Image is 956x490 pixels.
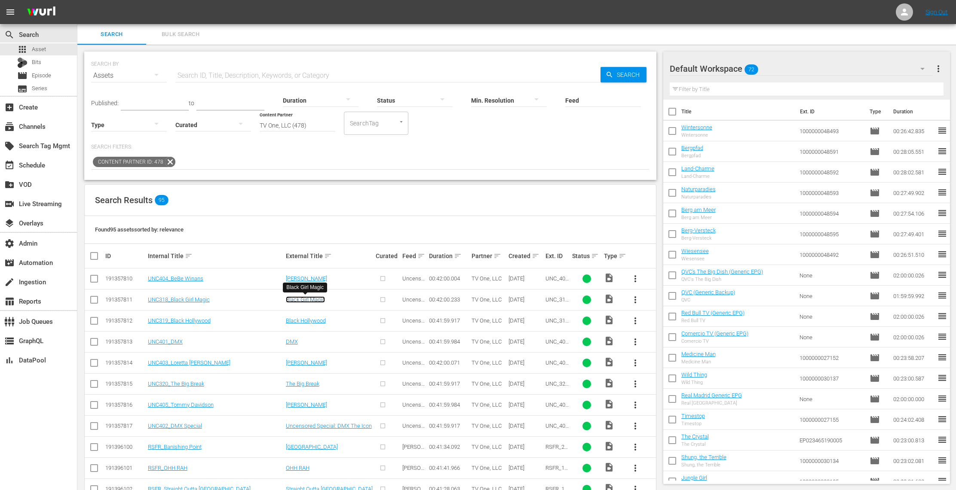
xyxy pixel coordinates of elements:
td: 1000000048592 [796,162,867,183]
span: to [189,100,194,107]
a: Black Girl Magic [286,296,325,303]
span: Asset [32,45,46,54]
span: sort [619,252,626,260]
span: Series [32,84,47,93]
button: Open [397,118,405,126]
img: ans4CAIJ8jUAAAAAAAAAAAAAAAAAAAAAAAAgQb4GAAAAAAAAAAAAAAAAAAAAAAAAJMjXAAAAAAAAAAAAAAAAAAAAAAAAgAT5G... [21,2,62,22]
span: Episode [870,311,880,322]
td: 00:23:00.813 [890,430,937,450]
span: reorder [937,167,947,177]
span: Video [604,420,614,430]
span: reorder [937,373,947,383]
a: Land-Charme [681,165,714,172]
span: Episode [870,332,880,342]
td: 02:00:00.026 [890,306,937,327]
span: reorder [937,476,947,486]
div: [DATE] [509,380,543,387]
span: Uncensored [402,338,426,351]
span: more_vert [630,295,640,305]
a: Naturparadies [681,186,716,192]
div: Wiesensee [681,256,709,262]
span: Video [604,315,614,325]
div: Ext. ID [545,253,570,259]
div: 00:42:00.233 [429,296,469,303]
div: Default Workspace [670,57,933,81]
span: reorder [937,290,947,301]
div: [DATE] [509,402,543,408]
div: Partner [472,251,506,261]
span: Episode [870,208,880,219]
a: [PERSON_NAME] [286,275,327,282]
div: 00:41:41.966 [429,465,469,471]
span: UNC_404_BeBe_Winans_WURL [545,275,569,301]
a: OHH RAH [286,465,309,471]
div: Assets [91,64,167,88]
button: more_vert [625,395,646,415]
span: TV One, LLC [472,380,502,387]
th: Title [681,100,795,124]
a: Berg-Versteck [681,227,716,234]
span: UNC_403_Loretta_Devine_WURL [545,359,569,385]
div: Land-Charme [681,173,714,179]
td: 00:23:00.587 [890,368,937,389]
a: Berg am Meer [681,207,716,213]
div: [DATE] [509,465,543,471]
a: Shung, the Terrible [681,454,726,460]
span: Episode [870,188,880,198]
span: TV One, LLC [472,423,502,429]
span: Live Streaming [4,199,15,209]
div: Wintersonne [681,132,712,138]
span: reorder [937,125,947,136]
a: [PERSON_NAME] [286,359,327,366]
div: 00:42:00.004 [429,275,469,282]
div: Feed [402,251,426,261]
span: Episode [870,167,880,177]
span: Video [604,294,614,304]
span: Episode [870,146,880,157]
button: more_vert [625,353,646,373]
td: 02:00:00.026 [890,265,937,286]
span: Channels [4,122,15,132]
span: Published: [91,100,119,107]
div: 00:41:59.917 [429,380,469,387]
td: 00:27:49.401 [890,224,937,244]
td: 00:26:42.835 [890,121,937,141]
a: Comercio TV (Generic EPG) [681,330,748,337]
span: Series [17,84,28,94]
div: 00:41:34.092 [429,444,469,450]
span: Episode [870,435,880,445]
a: Wild Thing [681,371,707,378]
div: QVC's The Big Dish [681,277,763,282]
span: reorder [937,352,947,362]
a: [PERSON_NAME] [286,402,327,408]
a: UNC318_Black Girl Magic [148,296,210,303]
span: more_vert [630,316,640,326]
span: Video [604,336,614,346]
span: Uncensored [402,317,426,330]
span: VOD [4,180,15,190]
span: Episode [870,456,880,466]
span: Uncensored [402,380,426,393]
a: UNC320_The Big Break [148,380,204,387]
div: Shung, the Terrible [681,462,726,468]
span: Uncensored [402,359,426,372]
td: 00:28:05.551 [890,141,937,162]
td: None [796,327,867,347]
span: Search [613,67,647,82]
span: Uncensored [402,402,426,414]
button: more_vert [625,458,646,478]
span: Search Results [95,195,153,205]
span: TV One, LLC [472,465,502,471]
td: 1000000048594 [796,203,867,224]
a: QVC's The Big Dish (Generic EPG) [681,268,763,275]
a: Wintersonne [681,124,712,131]
span: RSFR_108_WURL [545,465,568,478]
a: The Big Break [286,380,319,387]
td: 1000000048493 [796,121,867,141]
td: 00:23:58.207 [890,347,937,368]
span: more_vert [933,64,944,74]
td: EP023465190005 [796,430,867,450]
td: 00:28:02.581 [890,162,937,183]
td: 1000000048591 [796,141,867,162]
span: TV One, LLC [472,296,502,303]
